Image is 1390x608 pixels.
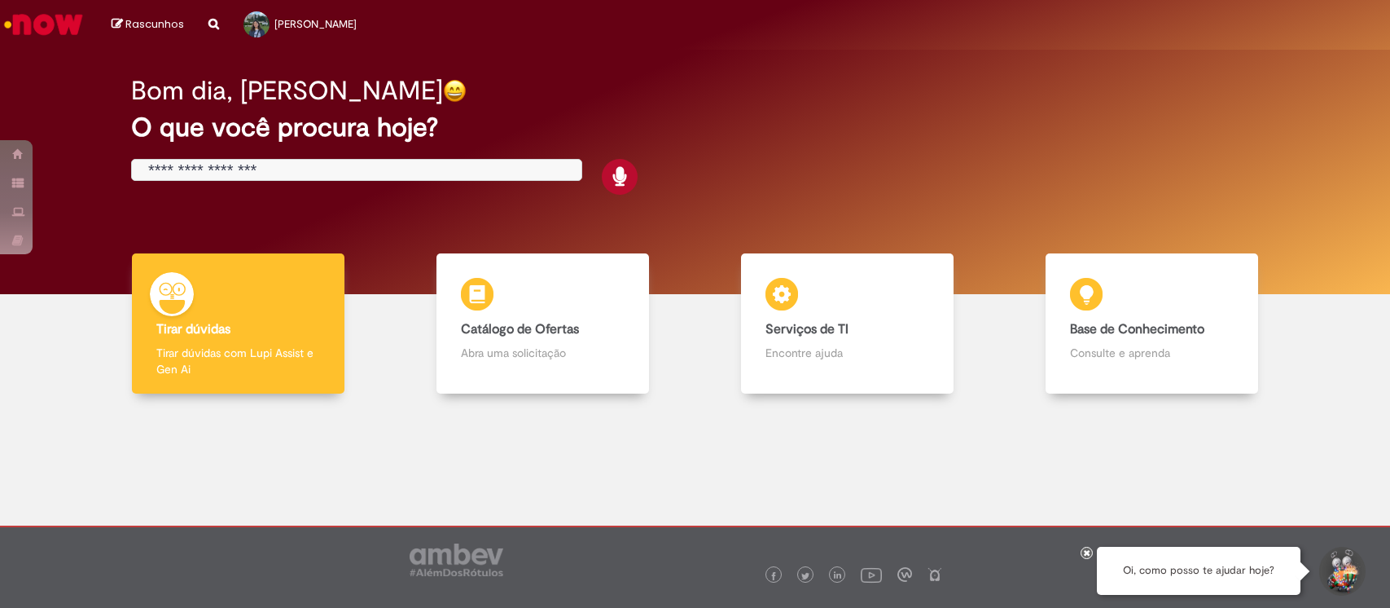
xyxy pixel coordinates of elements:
[131,113,1259,142] h2: O que você procura hoje?
[1070,321,1204,337] b: Base de Conhecimento
[861,564,882,585] img: logo_footer_youtube.png
[834,571,842,581] img: logo_footer_linkedin.png
[86,253,390,394] a: Tirar dúvidas Tirar dúvidas com Lupi Assist e Gen Ai
[765,321,848,337] b: Serviços de TI
[461,321,579,337] b: Catálogo de Ofertas
[1070,345,1234,361] p: Consulte e aprenda
[1000,253,1304,394] a: Base de Conhecimento Consulte e aprenda
[695,253,1000,394] a: Serviços de TI Encontre ajuda
[410,544,503,576] img: logo_footer_ambev_rotulo_gray.png
[112,17,184,33] a: Rascunhos
[927,567,942,582] img: logo_footer_naosei.png
[443,79,467,103] img: happy-face.png
[125,16,184,32] span: Rascunhos
[156,321,230,337] b: Tirar dúvidas
[390,253,695,394] a: Catálogo de Ofertas Abra uma solicitação
[765,345,929,361] p: Encontre ajuda
[801,572,809,580] img: logo_footer_twitter.png
[1317,547,1366,596] button: Iniciar Conversa de Suporte
[131,77,443,105] h2: Bom dia, [PERSON_NAME]
[2,8,86,41] img: ServiceNow
[274,17,357,31] span: [PERSON_NAME]
[1097,547,1300,595] div: Oi, como posso te ajudar hoje?
[770,572,778,580] img: logo_footer_facebook.png
[156,345,320,377] p: Tirar dúvidas com Lupi Assist e Gen Ai
[461,345,625,361] p: Abra uma solicitação
[897,567,912,582] img: logo_footer_workplace.png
